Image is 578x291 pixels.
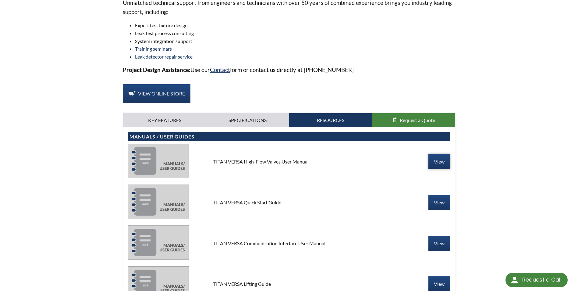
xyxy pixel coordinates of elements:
img: round button [510,275,519,285]
img: manuals-58eb83dcffeb6bffe51ad23c0c0dc674bfe46cf1c3d14eaecd86c55f24363f1d.jpg [128,185,189,219]
img: manuals-58eb83dcffeb6bffe51ad23c0c0dc674bfe46cf1c3d14eaecd86c55f24363f1d.jpg [128,225,189,260]
span: Request a Quote [400,117,435,123]
div: TITAN VERSA Communication Interface User Manual [208,240,369,247]
div: TITAN VERSA Quick Start Guide [208,199,369,206]
strong: Project Design Assistance: [123,66,190,73]
li: Expert test fixture design [135,21,455,29]
button: Request a Quote [372,113,455,127]
a: View [428,154,450,169]
div: Request a Call [505,273,568,287]
img: manuals-58eb83dcffeb6bffe51ad23c0c0dc674bfe46cf1c3d14eaecd86c55f24363f1d.jpg [128,144,189,178]
a: View [428,195,450,210]
a: Key Features [123,113,206,127]
a: Leak detector repair service [135,54,193,59]
a: View [428,236,450,251]
p: Use our form or contact us directly at [PHONE_NUMBER] [123,65,455,74]
li: System integration support [135,37,455,45]
a: View Online Store [123,84,190,103]
a: Contact [210,66,230,73]
a: Resources [289,113,372,127]
a: Training seminars [135,46,172,52]
h4: Manuals / User Guides [129,134,448,140]
div: TITAN VERSA Lifting Guide [208,281,369,287]
a: Specifications [206,113,289,127]
li: Leak test process consulting [135,29,455,37]
div: TITAN VERSA High-Flow Valves User Manual [208,158,369,165]
span: View Online Store [138,91,185,96]
div: Request a Call [522,273,562,287]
